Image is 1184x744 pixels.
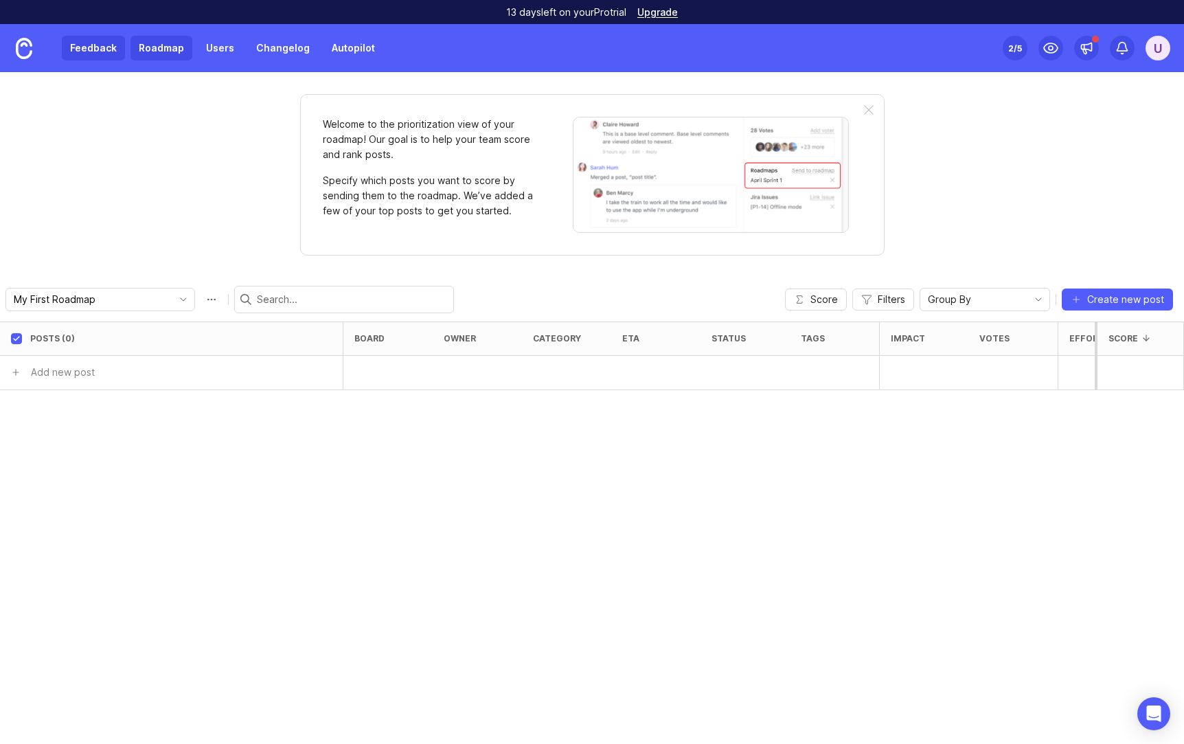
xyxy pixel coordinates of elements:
[5,288,195,311] div: toggle menu
[1069,333,1104,343] div: Effort
[979,333,1010,343] div: Votes
[444,333,476,343] div: owner
[323,117,538,162] p: Welcome to the prioritization view of your roadmap! Our goal is to help your team score and rank ...
[878,293,905,306] span: Filters
[130,36,192,60] a: Roadmap
[62,36,125,60] a: Feedback
[1062,289,1173,311] button: Create new post
[1027,294,1049,305] svg: toggle icon
[30,333,75,343] div: Posts (0)
[622,333,639,343] div: eta
[891,333,925,343] div: Impact
[785,289,847,311] button: Score
[801,333,825,343] div: tags
[14,292,166,307] input: My First Roadmap
[248,36,318,60] a: Changelog
[920,288,1050,311] div: toggle menu
[1003,36,1027,60] button: 2/5
[810,293,838,306] span: Score
[16,38,32,59] img: Canny Home
[637,8,678,17] a: Upgrade
[323,173,538,218] p: Specify which posts you want to score by sending them to the roadmap. We’ve added a few of your t...
[198,36,242,60] a: Users
[201,289,223,311] button: Roadmap options
[257,292,448,307] input: Search...
[711,333,746,343] div: status
[172,294,194,305] svg: toggle icon
[1146,36,1170,60] button: U
[1087,293,1164,306] span: Create new post
[928,292,971,307] span: Group By
[573,117,849,233] img: When viewing a post, you can send it to a roadmap
[533,333,581,343] div: category
[1137,697,1170,730] div: Open Intercom Messenger
[31,365,95,380] div: Add new post
[852,289,914,311] button: Filters
[1008,38,1022,58] div: 2 /5
[323,36,383,60] a: Autopilot
[506,5,626,19] p: 13 days left on your Pro trial
[1108,333,1138,343] div: Score
[354,333,385,343] div: board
